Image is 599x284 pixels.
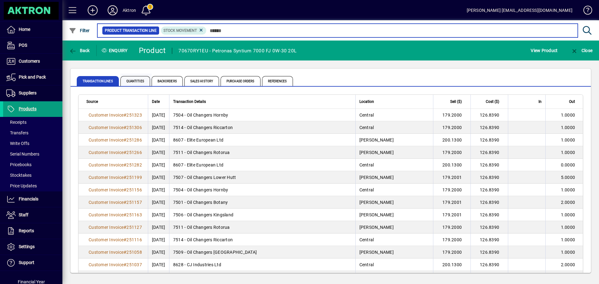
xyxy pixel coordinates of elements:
span: Products [19,106,37,111]
a: Customers [3,54,62,69]
a: Customer Invoice#251323 [86,112,144,118]
a: Customer Invoice#251199 [86,174,144,181]
div: Cost ($) [475,98,505,105]
button: Close [569,45,594,56]
span: Customer Invoice [89,200,124,205]
span: 251156 [126,187,142,192]
td: [DATE] [148,221,169,233]
button: Back [67,45,91,56]
span: References [262,76,293,86]
span: 251286 [126,137,142,142]
span: 251282 [126,162,142,167]
td: [DATE] [148,171,169,184]
td: 126.8390 [470,109,508,121]
button: Add [83,5,103,16]
span: # [124,225,126,230]
a: POS [3,38,62,53]
span: # [124,137,126,142]
span: Quantities [120,76,150,86]
td: 7511 - Oil Changers Rotorua [169,221,355,233]
span: Home [19,27,30,32]
span: Pick and Pack [19,75,46,79]
td: 179.2000 [433,246,470,258]
td: 126.8390 [470,221,508,233]
a: Transfers [3,128,62,138]
div: Sell ($) [437,98,467,105]
span: Customer Invoice [89,162,124,167]
div: [PERSON_NAME] [EMAIL_ADDRESS][DOMAIN_NAME] [467,5,572,15]
span: # [124,125,126,130]
span: Reports [19,228,34,233]
td: [DATE] [148,184,169,196]
a: Pick and Pack [3,70,62,85]
span: 251157 [126,200,142,205]
span: Out [569,98,575,105]
td: 7507 - Oil Changers Lower Hutt [169,171,355,184]
span: 1.0000 [561,125,575,130]
span: Transaction Details [173,98,206,105]
span: Customer Invoice [89,237,124,242]
span: Receipts [6,120,27,125]
div: Aktron [123,5,136,15]
span: Central [359,113,374,118]
a: Suppliers [3,85,62,101]
span: Close [571,48,592,53]
span: In [538,98,542,105]
td: 179.2000 [433,121,470,134]
a: Settings [3,239,62,255]
span: 1.0000 [561,150,575,155]
td: 179.2001 [433,209,470,221]
td: 126.8390 [470,121,508,134]
td: 126.8390 [470,258,508,271]
a: Support [3,255,62,271]
a: Knowledge Base [579,1,591,22]
td: [DATE] [148,271,169,283]
td: 8607 - Elite European Ltd [169,159,355,171]
span: Central [359,237,374,242]
td: 8628 - CJ Industries Ltd [169,258,355,271]
span: Price Updates [6,183,37,188]
div: 70670RY1EU - Petronas Syntium 7000 FJ 0W-30 20L [178,46,296,56]
span: 251163 [126,212,142,217]
span: # [124,113,126,118]
td: [DATE] [148,258,169,271]
td: 7504 - Oil Changers Hornby [169,271,355,283]
span: 251306 [126,125,142,130]
span: Central [359,187,374,192]
td: 179.2001 [433,196,470,209]
td: [DATE] [148,146,169,159]
span: 251058 [126,250,142,255]
span: # [124,150,126,155]
td: [DATE] [148,209,169,221]
span: Financials [19,196,38,201]
span: Date [152,98,160,105]
td: 200.1300 [433,258,470,271]
span: 2.0000 [561,200,575,205]
a: Price Updates [3,181,62,191]
span: Central [359,262,374,267]
mat-chip: Product Transaction Type: Stock movement [161,26,207,35]
span: # [124,250,126,255]
span: 2.0000 [561,262,575,267]
td: 126.8390 [470,233,508,246]
span: POS [19,43,27,48]
span: # [124,200,126,205]
td: 7504 - Oil Changers Hornby [169,109,355,121]
td: 126.8390 [470,209,508,221]
span: Staff [19,212,28,217]
span: Customer Invoice [89,250,124,255]
span: Central [359,125,374,130]
span: Suppliers [19,90,37,95]
button: Profile [103,5,123,16]
span: [PERSON_NAME] [359,225,394,230]
span: 251116 [126,237,142,242]
a: Pricebooks [3,159,62,170]
span: Customer Invoice [89,225,124,230]
td: 8607 - Elite European Ltd [169,134,355,146]
a: Staff [3,207,62,223]
span: Customer Invoice [89,137,124,142]
span: Back [69,48,90,53]
span: [PERSON_NAME] [359,250,394,255]
td: [DATE] [148,121,169,134]
td: 126.8390 [470,246,508,258]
